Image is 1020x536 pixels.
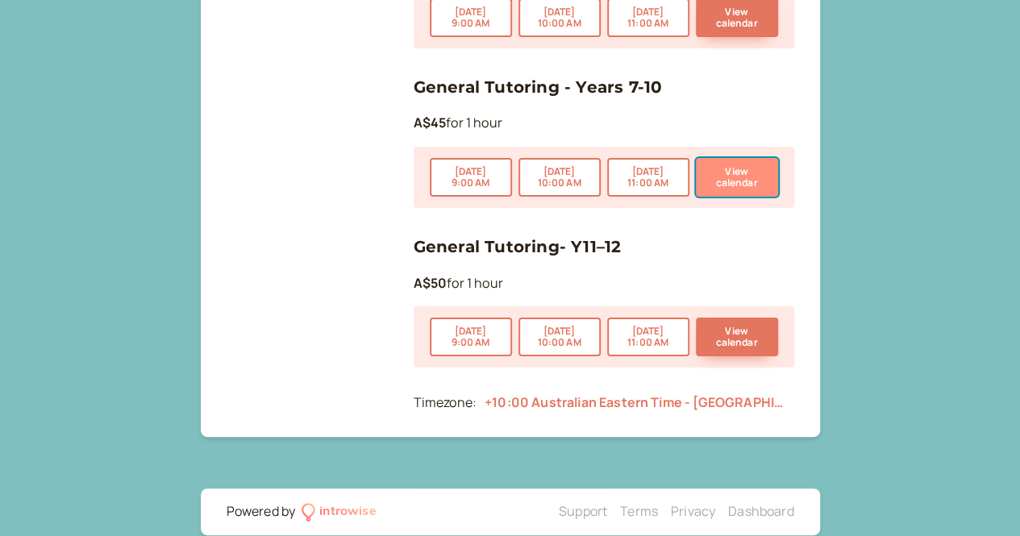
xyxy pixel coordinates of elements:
a: General Tutoring - Years 7-10 [414,77,663,97]
a: introwise [302,501,377,522]
button: [DATE]9:00 AM [430,318,512,356]
button: [DATE]11:00 AM [607,318,689,356]
a: General Tutoring- Y11–12 [414,237,622,256]
b: A$45 [414,114,447,131]
p: for 1 hour [414,273,794,294]
a: Dashboard [728,502,793,520]
button: View calendar [696,318,778,356]
a: Support [559,502,607,520]
div: Powered by [227,501,296,522]
button: [DATE]11:00 AM [607,158,689,197]
button: View calendar [696,158,778,197]
a: Terms [620,502,658,520]
b: A$50 [414,274,448,292]
p: for 1 hour [414,113,794,134]
a: Privacy [671,502,715,520]
div: Timezone: [414,393,477,413]
button: [DATE]9:00 AM [430,158,512,197]
button: [DATE]10:00 AM [518,318,601,356]
div: introwise [319,501,376,522]
button: [DATE]10:00 AM [518,158,601,197]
